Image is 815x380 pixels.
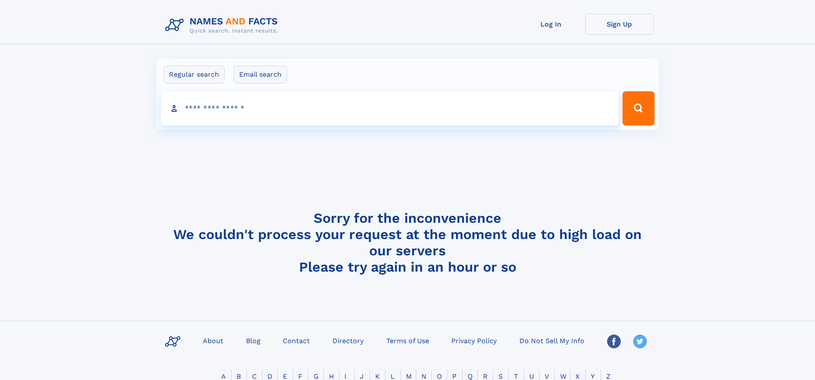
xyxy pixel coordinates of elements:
a: Do Not Sell My Info [516,334,588,347]
button: Search Button [622,91,654,126]
a: Sign Up [585,14,654,35]
a: Terms of Use [383,334,433,347]
img: Logo Names and Facts [162,14,285,37]
a: Privacy Policy [448,334,500,347]
a: Contact [279,334,313,347]
a: About [199,334,227,347]
input: search input [161,91,619,126]
label: Email search [234,66,287,84]
a: Blog [243,334,264,347]
h4: Sorry for the inconvenience We couldn't process your request at the moment due to high load on ou... [162,210,654,275]
a: Directory [329,334,367,347]
a: Log In [517,14,585,35]
img: Facebook [607,335,621,348]
img: Twitter [633,335,647,348]
label: Regular search [163,66,225,84]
